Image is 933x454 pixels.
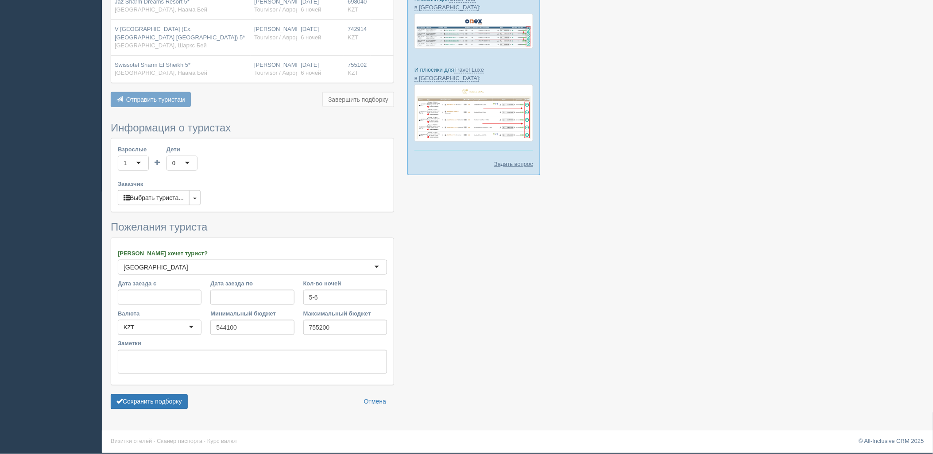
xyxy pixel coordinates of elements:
label: Дата заезда по [210,279,294,288]
label: Заказчик [118,180,387,188]
a: Визитки отелей [111,438,152,445]
div: 0 [172,159,175,168]
a: Отмена [358,394,392,409]
span: Swissotel Sharm El Sheikh 5* [115,62,190,68]
label: Минимальный бюджет [210,309,294,318]
span: KZT [348,69,359,76]
a: Курс валют [207,438,237,445]
div: [DATE] [301,25,341,42]
label: Взрослые [118,145,149,154]
label: Валюта [118,309,201,318]
button: Выбрать туриста... [118,190,190,205]
span: 755102 [348,62,367,68]
span: Tourvisor / Аврора-БГ [254,69,311,76]
span: [GEOGRAPHIC_DATA], Шаркс Бей [115,42,207,49]
span: Пожелания туриста [111,221,207,233]
span: 742914 [348,26,367,32]
input: 7-10 или 7,10,14 [303,290,387,305]
a: Задать вопрос [494,160,533,168]
img: onex-tour-proposal-crm-for-travel-agency.png [414,14,533,49]
span: KZT [348,34,359,41]
a: Travel Luxe в [GEOGRAPHIC_DATA] [414,66,484,82]
p: И плюсики для : [414,65,533,82]
div: KZT [124,323,135,332]
label: Дата заезда с [118,279,201,288]
button: Отправить туристам [111,92,191,107]
span: [GEOGRAPHIC_DATA], Наама Бей [115,6,207,13]
button: Сохранить подборку [111,394,188,409]
div: [PERSON_NAME] [254,25,294,42]
div: 1 [124,159,127,168]
span: 6 ночей [301,34,321,41]
label: [PERSON_NAME] хочет турист? [118,249,387,258]
label: Дети [166,145,197,154]
span: [GEOGRAPHIC_DATA], Наама Бей [115,69,207,76]
h3: Информация о туристах [111,122,394,134]
a: © All-Inclusive CRM 2025 [859,438,924,445]
label: Заметки [118,339,387,348]
span: Tourvisor / Аврора-БГ [254,6,311,13]
a: Сканер паспорта [157,438,202,445]
span: Tourvisor / Аврора-БГ [254,34,311,41]
div: [DATE] [301,61,341,77]
label: Кол-во ночей [303,279,387,288]
button: Завершить подборку [322,92,394,107]
span: V [GEOGRAPHIC_DATA] (Ex. [GEOGRAPHIC_DATA] [GEOGRAPHIC_DATA]) 5* [115,26,245,41]
img: travel-luxe-%D0%BF%D0%BE%D0%B4%D0%B1%D0%BE%D1%80%D0%BA%D0%B0-%D1%81%D1%80%D0%BC-%D0%B4%D0%BB%D1%8... [414,85,533,142]
div: [GEOGRAPHIC_DATA] [124,263,188,272]
span: 6 ночей [301,6,321,13]
span: KZT [348,6,359,13]
span: · [204,438,206,445]
div: [PERSON_NAME] [254,61,294,77]
span: · [154,438,155,445]
span: 6 ночей [301,69,321,76]
label: Максимальный бюджет [303,309,387,318]
span: Отправить туристам [126,96,185,103]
